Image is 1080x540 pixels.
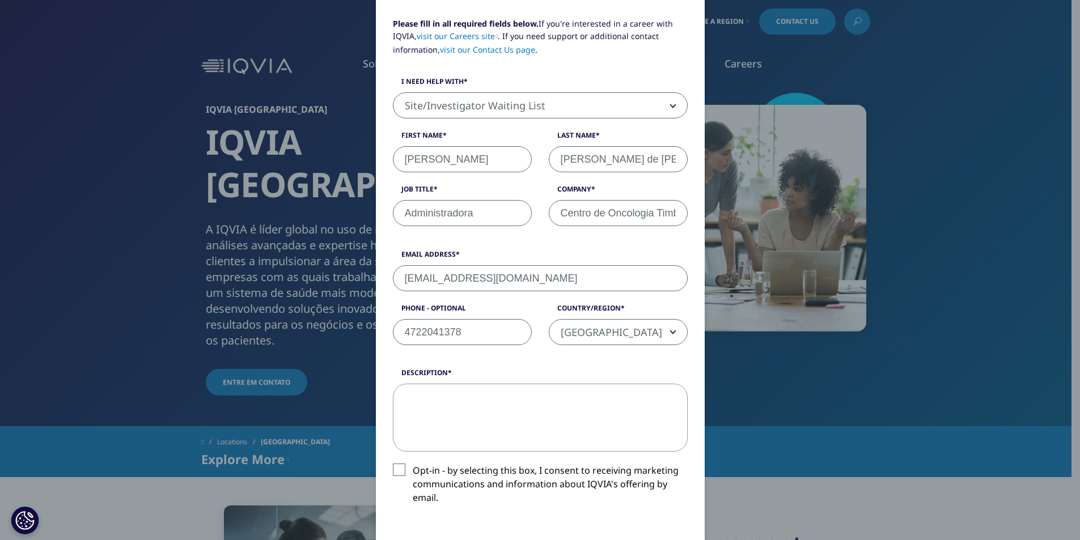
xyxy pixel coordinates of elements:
[393,184,532,200] label: Job Title
[549,303,688,319] label: Country/Region
[393,92,688,118] span: Site/Investigator Waiting List
[440,44,535,55] a: visit our Contact Us page
[393,368,688,384] label: Description
[11,506,39,534] button: Definições de cookies
[417,31,498,41] a: visit our Careers site
[393,303,532,319] label: Phone - Optional
[393,93,687,119] span: Site/Investigator Waiting List
[393,249,688,265] label: Email Address
[549,319,688,345] span: Brazil
[393,464,688,511] label: Opt-in - by selecting this box, I consent to receiving marketing communications and information a...
[549,184,688,200] label: Company
[393,76,688,92] label: I need help with
[393,18,539,29] strong: Please fill in all required fields below.
[393,18,688,65] p: If you're interested in a career with IQVIA, . If you need support or additional contact informat...
[393,130,532,146] label: First Name
[549,130,688,146] label: Last Name
[549,320,687,346] span: Brazil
